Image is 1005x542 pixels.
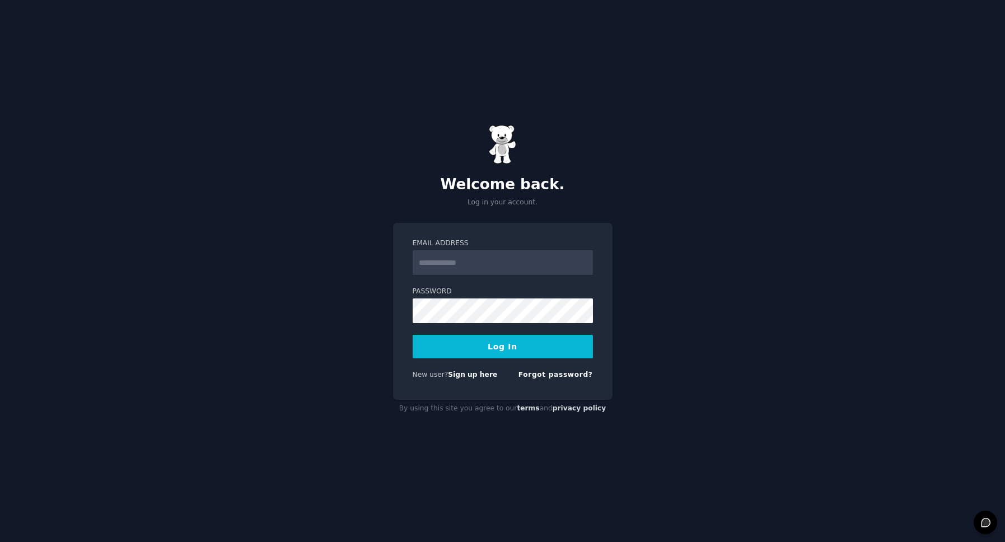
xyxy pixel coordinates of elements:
[448,371,497,379] a: Sign up here
[518,371,593,379] a: Forgot password?
[393,198,613,208] p: Log in your account.
[413,287,593,297] label: Password
[413,371,448,379] span: New user?
[413,239,593,249] label: Email Address
[517,404,539,412] a: terms
[393,400,613,418] div: By using this site you agree to our and
[489,125,517,164] img: Gummy Bear
[413,335,593,358] button: Log In
[553,404,606,412] a: privacy policy
[393,176,613,194] h2: Welcome back.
